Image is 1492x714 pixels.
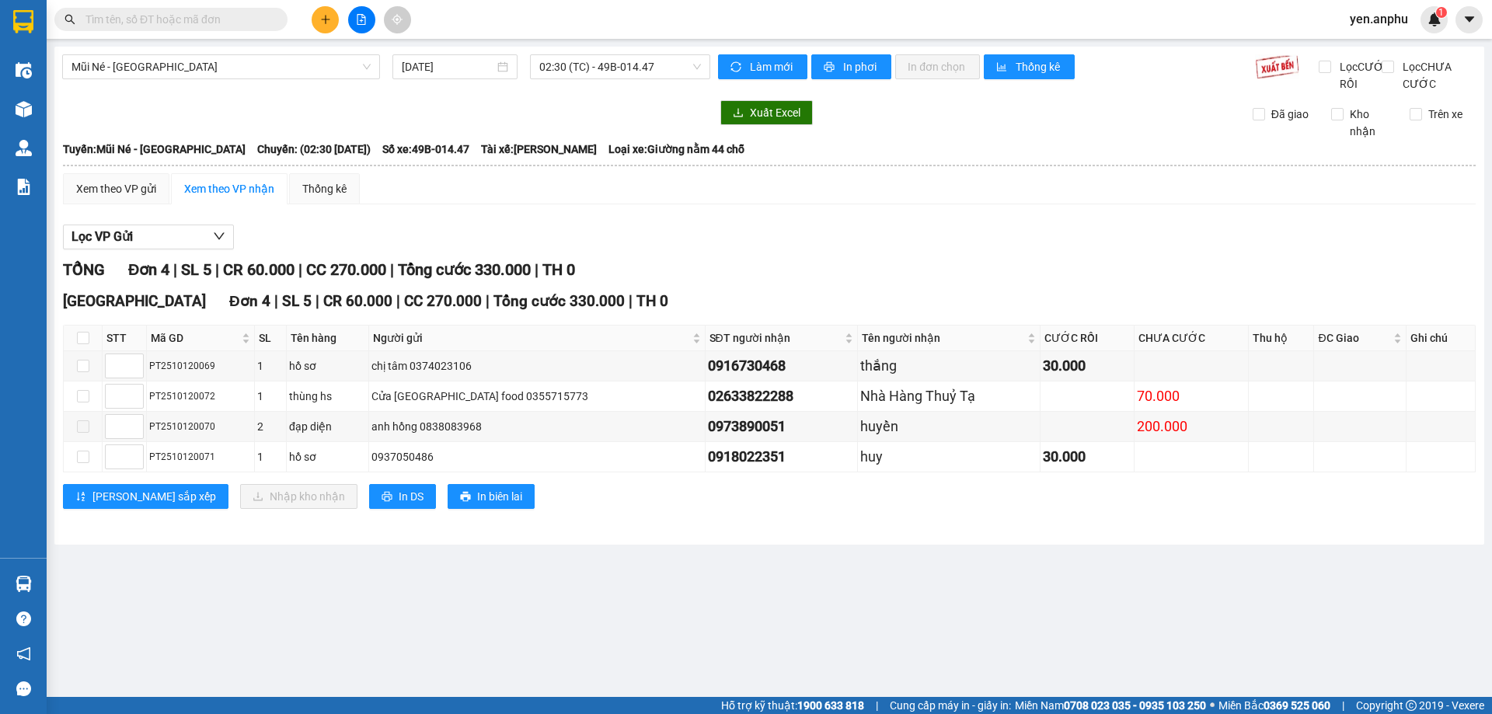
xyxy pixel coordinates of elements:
button: downloadXuất Excel [720,100,813,125]
th: Ghi chú [1407,326,1476,351]
span: | [1342,697,1344,714]
span: copyright [1406,700,1417,711]
strong: 0369 525 060 [1264,699,1330,712]
button: downloadNhập kho nhận [240,484,357,509]
img: warehouse-icon [16,101,32,117]
div: PT2510120069 [149,359,252,374]
img: warehouse-icon [16,576,32,592]
button: printerIn biên lai [448,484,535,509]
div: PT2510120071 [149,450,252,465]
span: In phơi [843,58,879,75]
td: thắng [858,351,1041,381]
td: 0916730468 [706,351,859,381]
img: warehouse-icon [16,140,32,156]
button: printerIn DS [369,484,436,509]
span: Tổng cước 330.000 [398,260,531,279]
td: 0918022351 [706,442,859,472]
td: 0973890051 [706,412,859,442]
td: PT2510120072 [147,381,255,412]
td: PT2510120071 [147,442,255,472]
div: 0918022351 [708,446,856,468]
div: 0973890051 [708,416,856,437]
span: Đã giao [1265,106,1315,123]
div: 2 [257,418,284,435]
td: huyền [858,412,1041,442]
span: | [298,260,302,279]
div: 02633822288 [708,385,856,407]
span: Thống kê [1016,58,1062,75]
div: anh hồng 0838083968 [371,418,702,435]
span: Đơn 4 [128,260,169,279]
span: | [315,292,319,310]
span: notification [16,646,31,661]
span: Tên người nhận [862,329,1024,347]
span: Lọc CHƯA CƯỚC [1396,58,1476,92]
div: Cửa [GEOGRAPHIC_DATA] food 0355715773 [371,388,702,405]
span: printer [460,491,471,503]
span: Mũi Né - Đà Lạt [71,55,371,78]
div: huyền [860,416,1037,437]
div: Xem theo VP nhận [184,180,274,197]
span: ĐC Giao [1318,329,1389,347]
span: TỔNG [63,260,105,279]
div: Nhà Hàng Thuỷ Tạ [860,385,1037,407]
span: Làm mới [750,58,795,75]
span: | [486,292,490,310]
span: caret-down [1462,12,1476,26]
th: CƯỚC RỒI [1041,326,1135,351]
td: huy [858,442,1041,472]
span: TH 0 [636,292,668,310]
span: TH 0 [542,260,575,279]
div: 1 [257,357,284,374]
button: printerIn phơi [811,54,891,79]
b: Tuyến: Mũi Né - [GEOGRAPHIC_DATA] [63,143,246,155]
span: printer [382,491,392,503]
div: hồ sơ [289,357,366,374]
span: 02:30 (TC) - 49B-014.47 [539,55,701,78]
span: file-add [356,14,367,25]
span: SĐT người nhận [709,329,842,347]
div: huy [860,446,1037,468]
span: bar-chart [996,61,1009,74]
span: sync [730,61,744,74]
span: | [173,260,177,279]
div: Xem theo VP gửi [76,180,156,197]
button: syncLàm mới [718,54,807,79]
div: 1 [257,448,284,465]
span: Loại xe: Giường nằm 44 chỗ [608,141,744,158]
span: Người gửi [373,329,689,347]
div: 200.000 [1137,416,1246,437]
span: Số xe: 49B-014.47 [382,141,469,158]
span: [PERSON_NAME] sắp xếp [92,488,216,505]
span: [GEOGRAPHIC_DATA] [63,292,206,310]
span: sort-ascending [75,491,86,503]
span: Trên xe [1422,106,1469,123]
img: logo-vxr [13,10,33,33]
button: Lọc VP Gửi [63,225,234,249]
div: PT2510120072 [149,389,252,404]
sup: 1 [1436,7,1447,18]
span: | [396,292,400,310]
span: Đơn 4 [229,292,270,310]
td: PT2510120070 [147,412,255,442]
span: Mã GD [151,329,239,347]
span: Chuyến: (02:30 [DATE]) [257,141,371,158]
span: In biên lai [477,488,522,505]
td: 02633822288 [706,381,859,412]
div: 30.000 [1043,446,1131,468]
button: In đơn chọn [895,54,980,79]
span: SL 5 [181,260,211,279]
th: STT [103,326,147,351]
div: hồ sơ [289,448,366,465]
span: Cung cấp máy in - giấy in: [890,697,1011,714]
span: search [64,14,75,25]
button: caret-down [1455,6,1483,33]
div: thùng hs [289,388,366,405]
span: Lọc CƯỚC RỒI [1333,58,1393,92]
span: aim [392,14,403,25]
button: plus [312,6,339,33]
span: ⚪️ [1210,702,1215,709]
button: aim [384,6,411,33]
span: CC 270.000 [404,292,482,310]
span: Tổng cước 330.000 [493,292,625,310]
